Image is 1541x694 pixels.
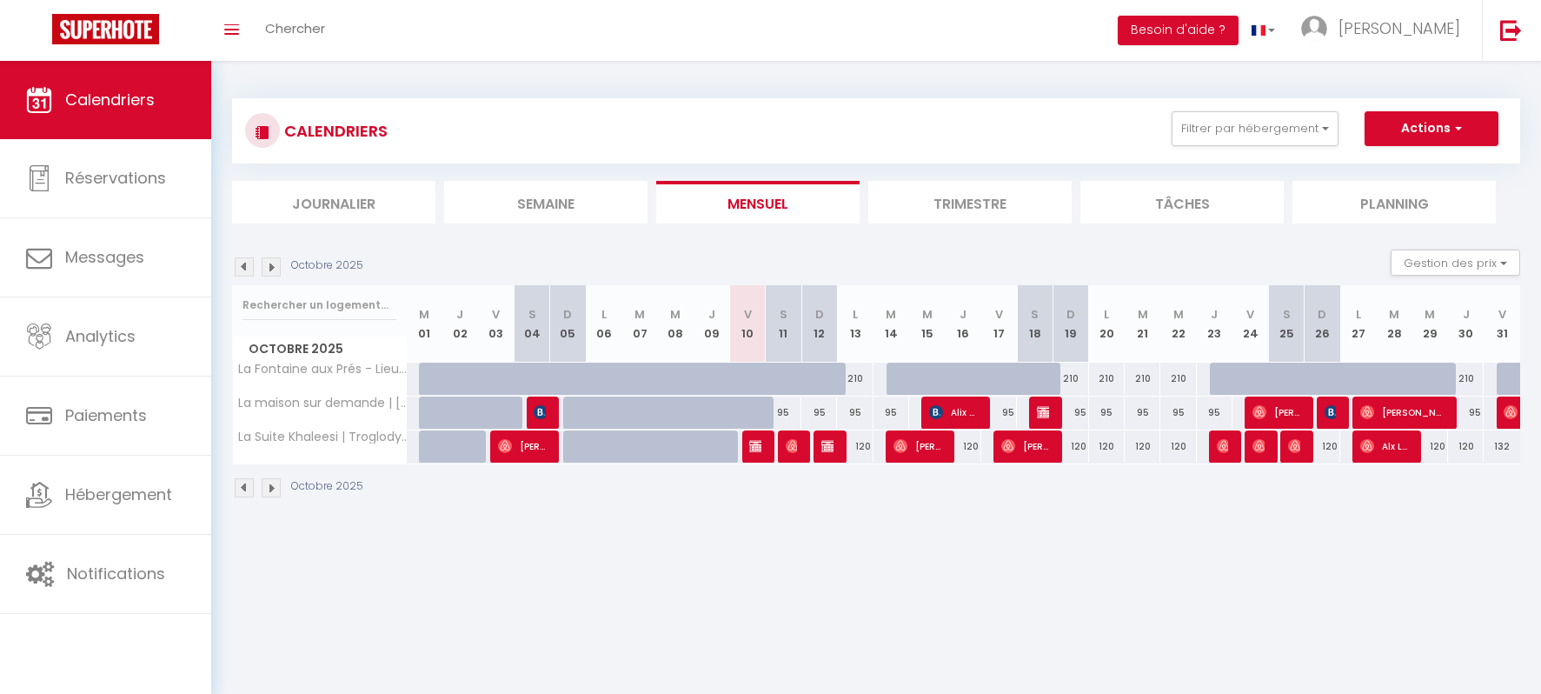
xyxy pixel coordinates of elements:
[407,285,442,363] th: 01
[498,430,546,463] span: [PERSON_NAME]
[444,181,648,224] li: Semaine
[1463,306,1470,323] abbr: J
[708,306,715,323] abbr: J
[1125,430,1160,463] div: 120
[837,430,873,463] div: 120
[1360,430,1408,463] span: Alx Layr
[1173,306,1184,323] abbr: M
[1412,285,1448,363] th: 29
[236,363,409,376] span: La Fontaine aux Prés - Lieu magique et fantastique
[837,285,873,363] th: 13
[1089,430,1125,463] div: 120
[265,19,325,37] span: Chercher
[1376,285,1411,363] th: 28
[658,285,694,363] th: 08
[1365,111,1498,146] button: Actions
[1318,306,1326,323] abbr: D
[528,306,536,323] abbr: S
[492,306,500,323] abbr: V
[563,306,572,323] abbr: D
[744,306,752,323] abbr: V
[766,397,801,429] div: 95
[478,285,514,363] th: 03
[801,285,837,363] th: 12
[929,396,977,429] span: Alix Celine
[1160,430,1196,463] div: 120
[1425,306,1435,323] abbr: M
[853,306,858,323] abbr: L
[780,306,787,323] abbr: S
[1037,396,1049,429] span: [PERSON_NAME]
[1500,19,1522,41] img: logout
[1089,285,1125,363] th: 20
[65,246,144,268] span: Messages
[1080,181,1284,224] li: Tâches
[1160,285,1196,363] th: 22
[1125,363,1160,395] div: 210
[981,285,1017,363] th: 17
[1104,306,1109,323] abbr: L
[1325,396,1337,429] span: [PERSON_NAME]
[1484,285,1520,363] th: 31
[1089,363,1125,395] div: 210
[868,181,1072,224] li: Trimestre
[232,181,435,224] li: Journalier
[442,285,478,363] th: 02
[1118,16,1239,45] button: Besoin d'aide ?
[291,257,363,274] p: Octobre 2025
[1053,363,1088,395] div: 210
[1217,430,1229,463] span: [PERSON_NAME]
[1197,397,1232,429] div: 95
[67,563,165,584] span: Notifications
[1288,430,1300,463] span: [PERSON_NAME]
[1448,285,1484,363] th: 30
[1268,285,1304,363] th: 25
[960,306,966,323] abbr: J
[1252,396,1300,429] span: [PERSON_NAME]
[1389,306,1399,323] abbr: M
[1125,285,1160,363] th: 21
[65,167,166,189] span: Réservations
[1301,16,1327,42] img: ...
[65,484,172,505] span: Hébergement
[749,430,761,463] span: [PERSON_NAME]
[945,285,980,363] th: 16
[893,430,941,463] span: [PERSON_NAME]
[873,285,909,363] th: 14
[1305,285,1340,363] th: 26
[886,306,896,323] abbr: M
[1340,285,1376,363] th: 27
[1338,17,1460,39] span: [PERSON_NAME]
[1053,285,1088,363] th: 19
[1053,430,1088,463] div: 120
[815,306,824,323] abbr: D
[1252,430,1265,463] span: [PERSON_NAME]
[670,306,681,323] abbr: M
[586,285,621,363] th: 06
[922,306,933,323] abbr: M
[995,306,1003,323] abbr: V
[1197,285,1232,363] th: 23
[236,397,409,410] span: La maison sur demande | [PERSON_NAME] | Ciné Room
[981,397,1017,429] div: 95
[1053,397,1088,429] div: 95
[786,430,798,463] span: Corneilla Filiatre
[766,285,801,363] th: 11
[1356,306,1361,323] abbr: L
[1172,111,1338,146] button: Filtrer par hébergement
[1448,430,1484,463] div: 120
[514,285,549,363] th: 04
[280,111,388,150] h3: CALENDRIERS
[291,478,363,495] p: Octobre 2025
[1160,363,1196,395] div: 210
[1292,181,1496,224] li: Planning
[634,306,645,323] abbr: M
[837,397,873,429] div: 95
[1066,306,1075,323] abbr: D
[837,363,873,395] div: 210
[1412,430,1448,463] div: 120
[1283,306,1291,323] abbr: S
[821,430,834,463] span: [PERSON_NAME]
[65,89,155,110] span: Calendriers
[1160,397,1196,429] div: 95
